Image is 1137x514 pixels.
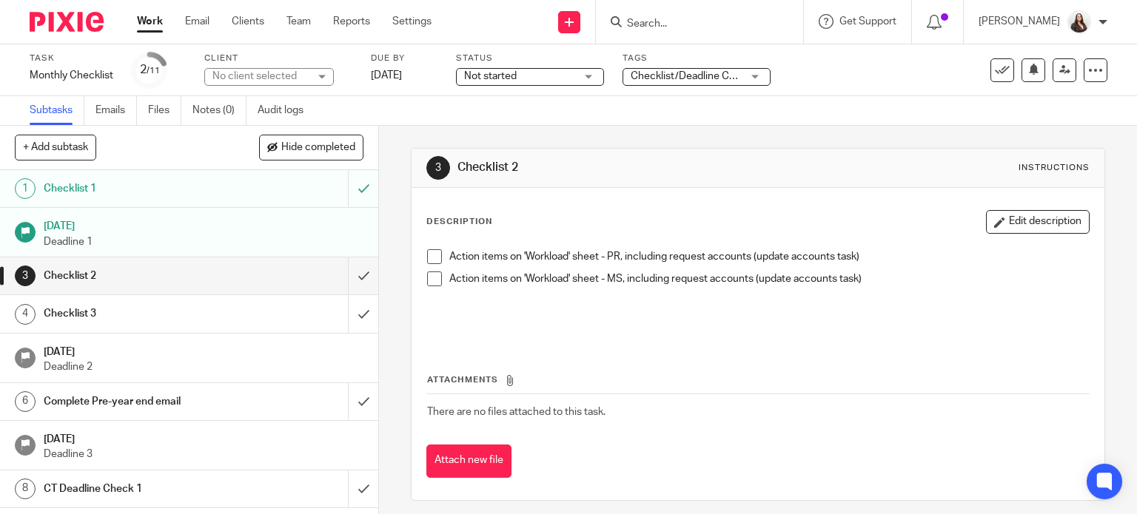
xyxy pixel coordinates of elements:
a: Email [185,14,209,29]
p: Deadline 1 [44,234,363,249]
label: Tags [623,53,771,64]
p: Description [426,216,492,228]
a: Work [137,14,163,29]
p: Action items on 'Workload' sheet - PR, including request accounts (update accounts task) [449,249,1090,264]
h1: Checklist 2 [457,160,789,175]
h1: [DATE] [44,428,363,447]
div: 2 [140,61,160,78]
div: 1 [15,178,36,199]
p: Deadline 3 [44,447,363,461]
a: Team [286,14,311,29]
small: /11 [147,67,160,75]
p: [PERSON_NAME] [979,14,1060,29]
label: Due by [371,53,437,64]
span: Attachments [427,376,498,384]
a: Files [148,96,181,125]
a: Subtasks [30,96,84,125]
button: Attach new file [426,444,512,478]
h1: Complete Pre-year end email [44,390,237,413]
label: Status [456,53,604,64]
h1: Checklist 1 [44,177,237,200]
p: Deadline 2 [44,359,363,374]
img: 2022.jpg [1067,10,1091,34]
h1: [DATE] [44,215,363,234]
button: + Add subtask [15,135,96,160]
div: 3 [15,266,36,286]
div: No client selected [212,69,309,84]
a: Settings [392,14,432,29]
div: 3 [426,156,450,180]
span: There are no files attached to this task. [427,407,606,417]
a: Notes (0) [192,96,246,125]
div: 8 [15,479,36,499]
span: Checklist/Deadline Check [631,71,752,81]
button: Hide completed [259,135,363,160]
input: Search [625,18,759,31]
span: Not started [464,71,517,81]
span: Hide completed [281,142,355,154]
h1: Checklist 2 [44,265,237,287]
a: Emails [95,96,137,125]
h1: [DATE] [44,341,363,359]
div: 4 [15,304,36,325]
div: Instructions [1019,162,1090,174]
p: Action items on 'Workload' sheet - MS, including request accounts (update accounts task) [449,271,1090,286]
a: Reports [333,14,370,29]
span: Get Support [839,16,896,27]
label: Task [30,53,113,64]
label: Client [204,53,352,64]
button: Edit description [986,210,1090,234]
div: 6 [15,391,36,412]
span: [DATE] [371,70,402,81]
h1: Checklist 3 [44,302,237,325]
a: Audit logs [258,96,315,125]
div: Monthly Checklist [30,68,113,83]
h1: CT Deadline Check 1 [44,478,237,500]
img: Pixie [30,12,104,32]
a: Clients [232,14,264,29]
